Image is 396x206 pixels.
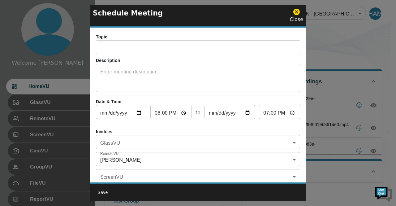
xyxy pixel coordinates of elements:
span: to [196,109,200,116]
p: Description [96,57,300,64]
button: Save [93,187,113,198]
img: Chat Widget [374,184,393,203]
p: Date & Time [96,99,300,105]
div: Minimize live chat window [101,3,116,18]
div: ​ [96,171,300,183]
p: Topic [96,34,300,40]
div: Chat with us now [32,33,104,41]
img: d_736959983_company_1615157101543_736959983 [11,29,26,44]
p: Schedule Meeting [93,8,163,18]
p: Invitees [96,129,300,135]
div: Close [290,8,303,23]
span: We're online! [36,63,85,125]
textarea: Type your message and hit 'Enter' [3,139,118,160]
div: [PERSON_NAME] [96,154,300,166]
div: ​ [96,137,300,149]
